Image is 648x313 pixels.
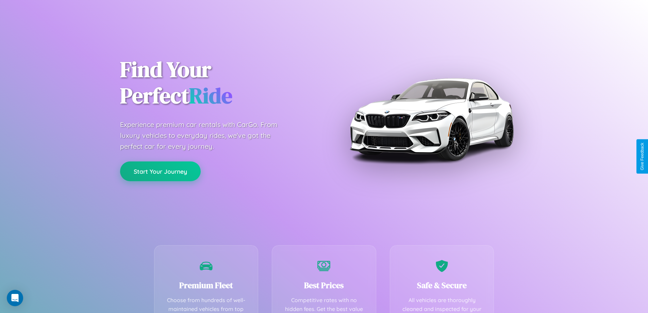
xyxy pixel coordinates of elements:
h3: Safe & Secure [400,280,484,291]
div: Open Intercom Messenger [7,290,23,306]
h1: Find Your Perfect [120,57,314,109]
h3: Best Prices [282,280,366,291]
img: Premium BMW car rental vehicle [346,34,516,204]
span: Ride [189,81,232,110]
div: Give Feedback [640,143,645,170]
h3: Premium Fleet [165,280,248,291]
button: Start Your Journey [120,161,201,181]
p: Experience premium car rentals with CarGo. From luxury vehicles to everyday rides, we've got the ... [120,119,290,152]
